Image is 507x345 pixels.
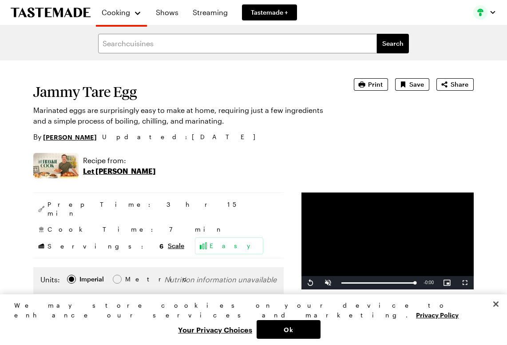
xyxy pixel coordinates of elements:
div: We may store cookies on your device to enhance our services and marketing. [14,301,485,320]
span: Save [409,80,424,89]
img: Show where recipe is used [33,153,79,178]
span: Imperial [79,274,105,284]
span: Cooking [102,8,130,16]
button: Your Privacy Choices [174,320,257,339]
span: Prep Time: 3 hr 15 min [48,200,280,218]
div: Imperial [79,274,104,284]
a: To Tastemade Home Page [11,8,91,18]
button: Save recipe [395,78,429,91]
p: By [33,132,97,142]
button: Fullscreen [456,276,474,289]
button: Share [436,78,474,91]
span: Share [451,80,468,89]
span: Print [368,80,383,89]
div: Imperial Metric [40,274,144,287]
span: Search [382,39,404,48]
button: Cooking [101,4,142,21]
label: Units: [40,274,60,285]
button: Ok [257,320,321,339]
h1: Jammy Tare Egg [33,84,329,100]
p: Recipe from: [83,155,156,166]
p: Let [PERSON_NAME] [83,166,156,177]
button: Print [354,78,388,91]
span: Cook Time: 7 min [48,225,224,234]
button: Replay [301,276,319,289]
a: [PERSON_NAME] [43,132,97,142]
button: Picture-in-Picture [438,276,456,289]
span: Servings: [48,241,163,251]
div: Progress Bar [341,282,415,284]
p: Marinated eggs are surprisingly easy to make at home, requiring just a few ingredients and a simp... [33,105,329,126]
span: Nutrition information unavailable [164,275,277,284]
div: Metric [125,274,144,284]
span: Updated : [DATE] [102,132,264,142]
button: Profile picture [473,5,496,20]
span: Tastemade + [251,8,288,17]
button: Close [486,294,506,314]
button: filters [377,34,409,53]
video-js: Video Player [301,193,474,289]
span: Metric [125,274,145,284]
button: Scale [168,241,184,250]
a: More information about your privacy, opens in a new tab [416,310,459,319]
img: Profile picture [473,5,487,20]
span: 6 [159,241,163,250]
a: Recipe from:Let [PERSON_NAME] [83,155,156,177]
span: - [424,280,425,285]
span: 0:00 [425,280,434,285]
span: Easy [210,241,259,250]
button: Unmute [319,276,337,289]
a: Tastemade + [242,4,297,20]
div: Privacy [14,301,485,339]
